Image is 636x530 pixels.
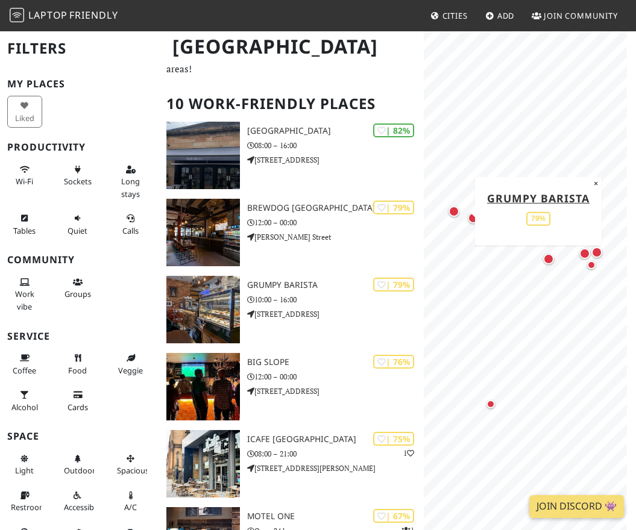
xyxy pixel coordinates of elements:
[60,485,95,517] button: Accessible
[247,217,424,228] p: 12:00 – 00:00
[247,203,424,213] h3: BrewDog [GEOGRAPHIC_DATA]
[7,160,42,192] button: Wi-Fi
[7,78,152,90] h3: My Places
[113,348,148,380] button: Veggie
[113,208,148,240] button: Calls
[113,485,148,517] button: A/C
[373,278,414,291] div: | 79%
[527,5,623,26] a: Join Community
[11,402,38,413] span: Alcohol
[60,348,95,380] button: Food
[166,122,241,189] img: Park District
[60,208,95,240] button: Quiet
[7,331,152,342] h3: Service
[247,154,424,166] p: [STREET_ADDRESS]
[7,385,42,417] button: Alcohol
[113,160,148,204] button: Long stays
[7,30,152,67] h2: Filters
[373,201,414,214] div: | 79%
[166,353,241,420] img: Big Slope
[13,225,36,236] span: Work-friendly tables
[247,126,424,136] h3: [GEOGRAPHIC_DATA]
[117,465,149,476] span: Spacious
[163,30,422,63] h1: [GEOGRAPHIC_DATA]
[247,448,424,460] p: 08:00 – 21:00
[446,204,462,219] div: Map marker
[480,5,520,26] a: Add
[15,465,34,476] span: Natural light
[166,430,241,497] img: iCafe Merchant City
[64,176,92,187] span: Power sockets
[589,245,605,260] div: Map marker
[373,509,414,523] div: | 67%
[68,225,87,236] span: Quiet
[247,357,424,367] h3: Big Slope
[487,190,590,205] a: Grumpy Barista
[166,276,241,343] img: Grumpy Barista
[590,176,602,190] button: Close popup
[7,272,42,316] button: Work vibe
[247,434,424,444] h3: iCafe [GEOGRAPHIC_DATA]
[68,402,88,413] span: Credit cards
[247,371,424,382] p: 12:00 – 00:00
[7,431,152,442] h3: Space
[426,5,473,26] a: Cities
[373,355,414,369] div: | 76%
[69,8,118,22] span: Friendly
[159,122,424,189] a: Park District | 82% [GEOGRAPHIC_DATA] 08:00 – 16:00 [STREET_ADDRESS]
[7,449,42,481] button: Light
[64,502,100,513] span: Accessible
[7,142,152,153] h3: Productivity
[544,10,618,21] span: Join Community
[10,5,118,26] a: LaptopFriendly LaptopFriendly
[159,276,424,343] a: Grumpy Barista | 79% Grumpy Barista 10:00 – 16:00 [STREET_ADDRESS]
[373,432,414,446] div: | 75%
[584,258,599,272] div: Map marker
[60,160,95,192] button: Sockets
[442,10,468,21] span: Cities
[577,246,593,261] div: Map marker
[113,449,148,481] button: Spacious
[247,294,424,305] p: 10:00 – 16:00
[247,463,424,474] p: [STREET_ADDRESS][PERSON_NAME]
[7,348,42,380] button: Coffee
[13,365,36,376] span: Coffee
[7,485,42,517] button: Restroom
[247,140,424,151] p: 08:00 – 16:00
[247,385,424,397] p: [STREET_ADDRESS]
[247,511,424,522] h3: Motel One
[64,465,95,476] span: Outdoor area
[7,254,152,266] h3: Community
[60,449,95,481] button: Outdoor
[247,280,424,290] h3: Grumpy Barista
[11,502,46,513] span: Restroom
[16,176,33,187] span: Stable Wi-Fi
[526,212,550,226] div: 79%
[60,272,95,304] button: Groups
[541,251,556,267] div: Map marker
[122,225,139,236] span: Video/audio calls
[483,397,498,411] div: Map marker
[7,208,42,240] button: Tables
[159,430,424,497] a: iCafe Merchant City | 75% 1 iCafe [GEOGRAPHIC_DATA] 08:00 – 21:00 [STREET_ADDRESS][PERSON_NAME]
[159,199,424,266] a: BrewDog Glasgow Merchant City | 79% BrewDog [GEOGRAPHIC_DATA] 12:00 – 00:00 [PERSON_NAME] Street
[15,288,34,311] span: People working
[118,365,143,376] span: Veggie
[65,288,91,299] span: Group tables
[68,365,87,376] span: Food
[403,447,414,459] p: 1
[247,308,424,320] p: [STREET_ADDRESS]
[166,199,241,266] img: BrewDog Glasgow Merchant City
[124,502,137,513] span: Air conditioned
[159,353,424,420] a: Big Slope | 76% Big Slope 12:00 – 00:00 [STREET_ADDRESS]
[497,10,515,21] span: Add
[465,210,481,226] div: Map marker
[121,176,140,199] span: Long stays
[166,86,417,122] h2: 10 Work-Friendly Places
[373,123,414,137] div: | 82%
[247,231,424,243] p: [PERSON_NAME] Street
[10,8,24,22] img: LaptopFriendly
[28,8,68,22] span: Laptop
[60,385,95,417] button: Cards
